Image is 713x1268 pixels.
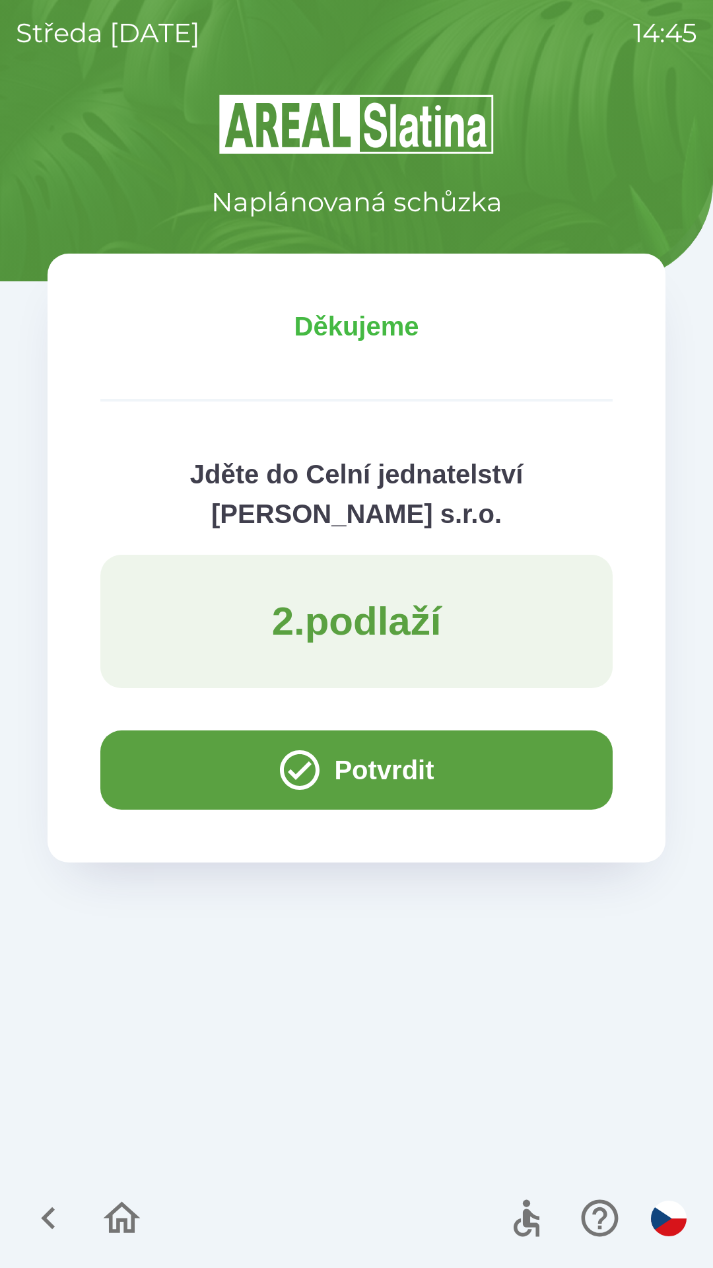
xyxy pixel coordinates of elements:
[100,306,613,346] p: Děkujeme
[48,92,665,156] img: Logo
[633,13,697,53] p: 14:45
[100,730,613,810] button: Potvrdit
[272,597,442,646] p: 2 . podlaží
[211,182,502,222] p: Naplánovaná schůzka
[100,454,613,534] p: Jděte do Celní jednatelství [PERSON_NAME] s.r.o.
[651,1201,687,1236] img: cs flag
[16,13,200,53] p: středa [DATE]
